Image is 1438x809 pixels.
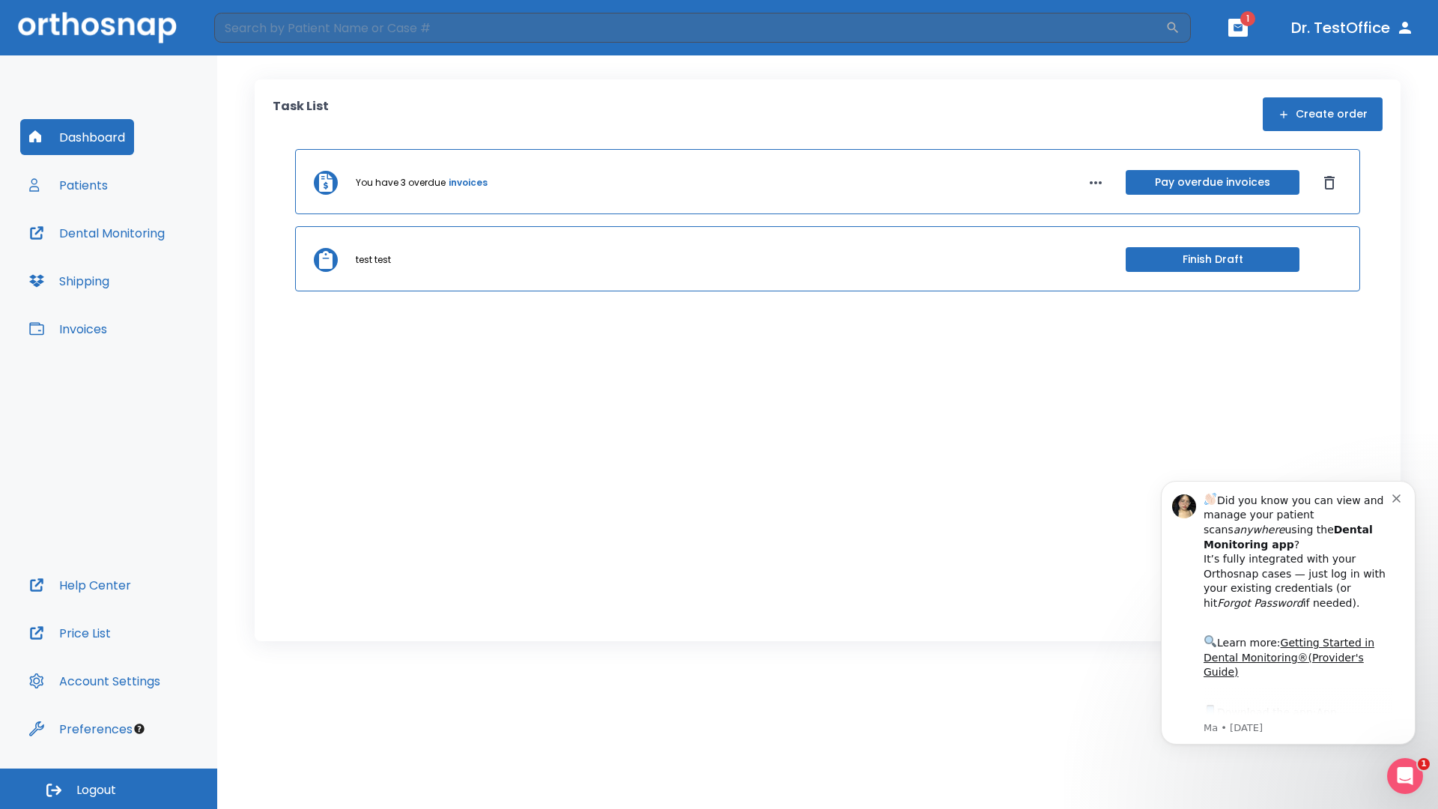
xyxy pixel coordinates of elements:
[1138,458,1438,769] iframe: Intercom notifications message
[65,263,254,276] p: Message from Ma, sent 3w ago
[20,263,118,299] button: Shipping
[76,782,116,799] span: Logout
[20,567,140,603] button: Help Center
[273,97,329,131] p: Task List
[1285,14,1420,41] button: Dr. TestOffice
[1126,247,1299,272] button: Finish Draft
[356,176,446,190] p: You have 3 overdue
[1317,171,1341,195] button: Dismiss
[1418,758,1430,770] span: 1
[1240,11,1255,26] span: 1
[1126,170,1299,195] button: Pay overdue invoices
[65,248,198,275] a: App Store
[20,119,134,155] button: Dashboard
[254,32,266,44] button: Dismiss notification
[20,663,169,699] button: Account Settings
[20,167,117,203] button: Patients
[65,244,254,321] div: Download the app: | ​ Let us know if you need help getting started!
[1387,758,1423,794] iframe: Intercom live chat
[214,13,1165,43] input: Search by Patient Name or Case #
[1263,97,1383,131] button: Create order
[18,12,177,43] img: Orthosnap
[449,176,488,190] a: invoices
[133,722,146,736] div: Tooltip anchor
[20,311,116,347] button: Invoices
[20,215,174,251] button: Dental Monitoring
[20,711,142,747] button: Preferences
[20,615,120,651] button: Price List
[356,253,391,267] p: test test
